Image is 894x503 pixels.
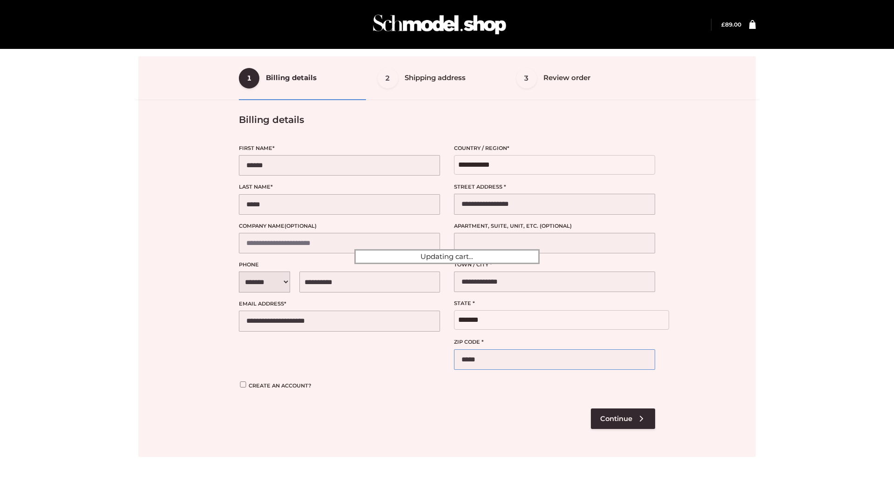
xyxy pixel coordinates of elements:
bdi: 89.00 [721,21,741,28]
div: Updating cart... [354,249,540,264]
a: £89.00 [721,21,741,28]
span: £ [721,21,725,28]
img: Schmodel Admin 964 [370,6,509,43]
